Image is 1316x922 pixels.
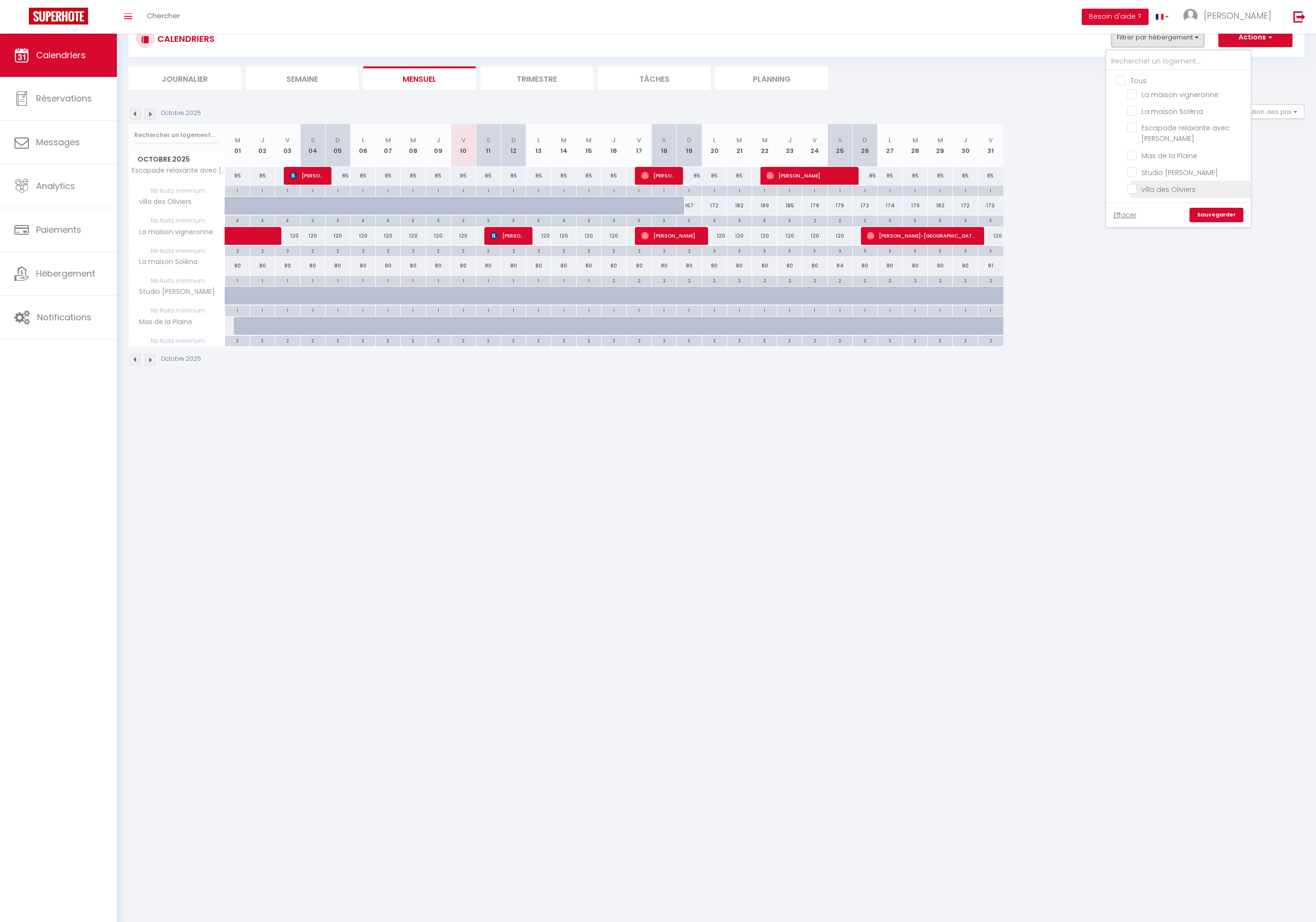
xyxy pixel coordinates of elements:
[476,246,501,255] div: 2
[351,276,375,285] div: 1
[677,246,701,255] div: 2
[225,246,250,255] div: 2
[225,186,250,195] div: 1
[451,215,476,225] div: 3
[577,246,601,255] div: 2
[928,246,952,255] div: 3
[878,215,902,225] div: 3
[827,227,852,245] div: 120
[130,227,215,238] span: La maison vigneronne
[301,215,325,225] div: 3
[828,215,852,225] div: 2
[426,186,451,195] div: 1
[1141,185,1196,194] span: villa des Oliviers
[903,257,928,275] div: 80
[853,215,877,225] div: 2
[752,227,777,245] div: 120
[988,136,993,145] abbr: V
[130,257,200,267] span: La maison Soléna
[702,197,727,215] div: 172
[325,167,350,185] div: 85
[601,124,626,167] th: 16
[652,257,677,275] div: 80
[602,186,626,195] div: 1
[727,227,752,245] div: 120
[551,167,576,185] div: 85
[1189,208,1243,222] a: Sauvegarder
[1082,9,1149,25] button: Besoin d'aide ?
[235,136,240,145] abbr: M
[1105,50,1252,228] div: Filtrer par hébergement
[777,186,802,195] div: 1
[128,66,241,90] li: Journalier
[551,124,576,167] th: 14
[576,124,601,167] th: 15
[129,152,225,166] span: Octobre 2025
[301,246,325,255] div: 2
[978,257,1003,275] div: 81
[903,167,928,185] div: 85
[129,215,225,226] span: Nb Nuits minimum
[376,167,401,185] div: 85
[928,257,953,275] div: 80
[777,257,802,275] div: 80
[285,136,290,145] abbr: V
[702,167,727,185] div: 85
[812,136,817,145] abbr: V
[1183,9,1198,23] img: ...
[551,257,576,275] div: 80
[903,197,928,215] div: 179
[246,66,358,90] li: Semaine
[702,124,727,167] th: 20
[727,197,752,215] div: 182
[978,167,1003,185] div: 85
[335,136,340,145] abbr: D
[129,276,225,286] span: Nb Nuits minimum
[752,215,777,225] div: 3
[762,136,768,145] abbr: M
[481,66,593,90] li: Trimestre
[401,257,426,275] div: 80
[526,215,551,225] div: 3
[225,257,250,275] div: 80
[802,186,827,195] div: 1
[275,246,300,255] div: 2
[326,215,350,225] div: 3
[601,257,626,275] div: 80
[1233,104,1304,119] button: Gestion des prix
[551,186,576,195] div: 1
[551,246,576,255] div: 2
[577,215,601,225] div: 3
[537,136,540,145] abbr: L
[928,124,953,167] th: 29
[250,246,275,255] div: 2
[802,246,827,255] div: 3
[36,49,86,61] span: Calendriers
[978,227,1003,245] div: 120
[852,167,877,185] div: 85
[1141,168,1218,177] span: Studio [PERSON_NAME]
[713,136,716,145] abbr: L
[802,227,827,245] div: 120
[476,186,501,195] div: 1
[677,215,701,225] div: 3
[225,124,250,167] th: 01
[852,197,877,215] div: 172
[300,227,325,245] div: 120
[401,167,426,185] div: 85
[1204,10,1271,22] span: [PERSON_NAME]
[862,136,867,145] abbr: D
[476,257,501,275] div: 80
[928,215,952,225] div: 3
[928,197,953,215] div: 182
[602,246,626,255] div: 2
[777,124,802,167] th: 23
[953,186,977,195] div: 1
[501,246,526,255] div: 2
[903,246,927,255] div: 3
[526,167,551,185] div: 85
[777,246,802,255] div: 3
[261,136,265,145] abbr: J
[326,276,350,285] div: 1
[325,257,350,275] div: 80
